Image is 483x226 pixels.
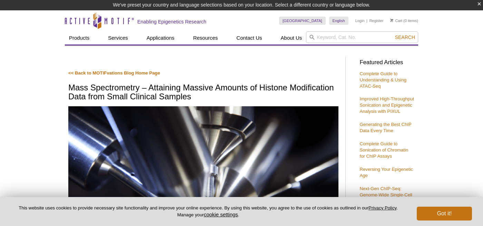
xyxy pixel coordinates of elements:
a: Privacy Policy [368,205,396,210]
a: Complete Guide to Sonication of Chromatin for ChIP Assays [359,141,408,159]
h2: Enabling Epigenetics Research [137,19,206,25]
button: cookie settings [204,212,238,217]
img: Your Cart [390,19,393,22]
h1: Mass Spectrometry – Attaining Massive Amounts of Histone Modification Data from Small Clinical Sa... [68,83,338,102]
button: Search [393,34,417,40]
span: Search [395,35,415,40]
a: Login [355,18,365,23]
a: Next-Gen ChIP-Seq: Genome-Wide Single-Cell Analysis with Antibody-Guided Chromatin Tagmentation M... [359,186,412,216]
a: About Us [277,31,306,45]
input: Keyword, Cat. No. [306,31,418,43]
h3: Featured Articles [359,60,415,66]
a: Cart [390,18,402,23]
a: Services [104,31,132,45]
button: Got it! [417,207,472,220]
a: Improved High-Throughput Sonication and Epigenetic Analysis with PIXUL [359,96,414,114]
a: Products [65,31,93,45]
a: Generating the Best ChIP Data Every Time [359,122,411,133]
a: Complete Guide to Understanding & Using ATAC-Seq [359,71,406,89]
li: | [366,17,367,25]
a: Reversing Your Epigenetic Age [359,167,413,178]
li: (0 items) [390,17,418,25]
a: Register [369,18,383,23]
a: Applications [142,31,179,45]
a: << Back to MOTIFvations Blog Home Page [68,70,160,76]
p: This website uses cookies to provide necessary site functionality and improve your online experie... [11,205,405,218]
a: Resources [189,31,222,45]
a: Contact Us [232,31,266,45]
a: [GEOGRAPHIC_DATA] [279,17,326,25]
a: English [329,17,348,25]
